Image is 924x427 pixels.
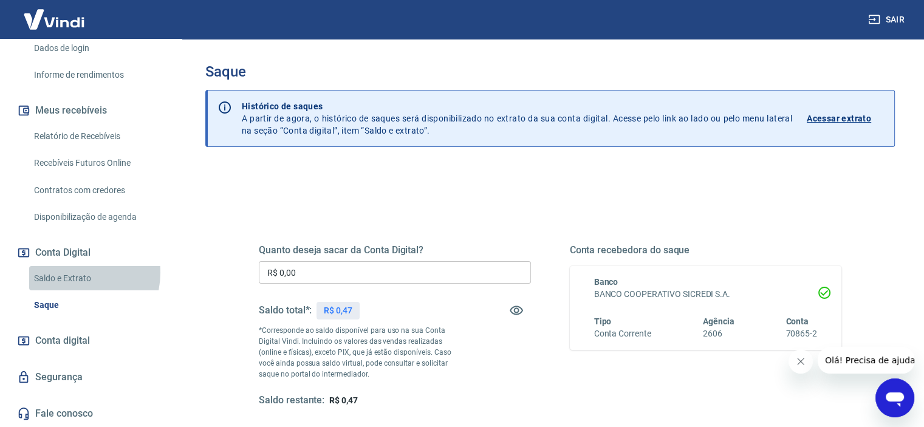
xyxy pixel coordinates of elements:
span: Olá! Precisa de ajuda? [7,9,102,18]
h3: Saque [205,63,895,80]
a: Acessar extrato [807,100,885,137]
button: Meus recebíveis [15,97,167,124]
img: Vindi [15,1,94,38]
span: Tipo [594,316,612,326]
span: Banco [594,277,618,287]
button: Conta Digital [15,239,167,266]
a: Saque [29,293,167,318]
h6: 2606 [703,327,734,340]
span: Conta [785,316,809,326]
h5: Saldo restante: [259,394,324,407]
h5: Conta recebedora do saque [570,244,842,256]
span: Conta digital [35,332,90,349]
a: Saldo e Extrato [29,266,167,291]
h6: Conta Corrente [594,327,651,340]
p: R$ 0,47 [324,304,352,317]
a: Informe de rendimentos [29,63,167,87]
a: Segurança [15,364,167,391]
a: Fale conosco [15,400,167,427]
iframe: Botão para abrir a janela de mensagens [875,378,914,417]
span: R$ 0,47 [329,395,358,405]
a: Dados de login [29,36,167,61]
h6: 70865-2 [785,327,817,340]
h5: Saldo total*: [259,304,312,316]
p: A partir de agora, o histórico de saques será disponibilizado no extrato da sua conta digital. Ac... [242,100,792,137]
iframe: Fechar mensagem [789,349,813,374]
h6: BANCO COOPERATIVO SICREDI S.A. [594,288,818,301]
a: Conta digital [15,327,167,354]
h5: Quanto deseja sacar da Conta Digital? [259,244,531,256]
a: Recebíveis Futuros Online [29,151,167,176]
span: Agência [703,316,734,326]
iframe: Mensagem da empresa [818,347,914,374]
a: Disponibilização de agenda [29,205,167,230]
button: Sair [866,9,909,31]
p: Histórico de saques [242,100,792,112]
a: Contratos com credores [29,178,167,203]
p: *Corresponde ao saldo disponível para uso na sua Conta Digital Vindi. Incluindo os valores das ve... [259,325,463,380]
a: Relatório de Recebíveis [29,124,167,149]
p: Acessar extrato [807,112,871,125]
